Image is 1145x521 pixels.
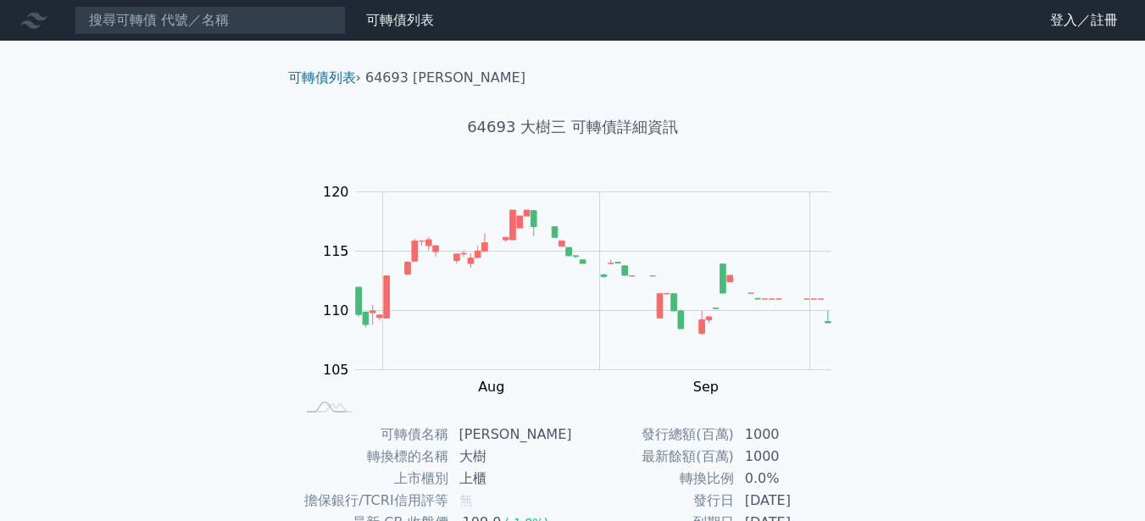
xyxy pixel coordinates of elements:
td: 大樹 [449,446,573,468]
td: 上櫃 [449,468,573,490]
td: [DATE] [735,490,851,512]
td: 發行日 [573,490,735,512]
tspan: 110 [323,302,349,319]
tspan: Sep [693,379,719,395]
td: 0.0% [735,468,851,490]
td: 發行總額(百萬) [573,424,735,446]
li: › [288,68,361,88]
tspan: Aug [478,379,504,395]
tspan: 120 [323,184,349,200]
span: 無 [459,492,473,508]
td: 1000 [735,424,851,446]
td: [PERSON_NAME] [449,424,573,446]
td: 擔保銀行/TCRI信用評等 [295,490,449,512]
a: 可轉債列表 [366,12,434,28]
tspan: 105 [323,362,349,378]
a: 可轉債列表 [288,69,356,86]
g: Chart [314,184,856,395]
li: 64693 [PERSON_NAME] [365,68,525,88]
td: 可轉債名稱 [295,424,449,446]
td: 轉換標的名稱 [295,446,449,468]
td: 1000 [735,446,851,468]
input: 搜尋可轉債 代號／名稱 [75,6,346,35]
h1: 64693 大樹三 可轉債詳細資訊 [275,115,871,139]
td: 上市櫃別 [295,468,449,490]
td: 轉換比例 [573,468,735,490]
tspan: 115 [323,243,349,259]
td: 最新餘額(百萬) [573,446,735,468]
a: 登入／註冊 [1037,7,1131,34]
